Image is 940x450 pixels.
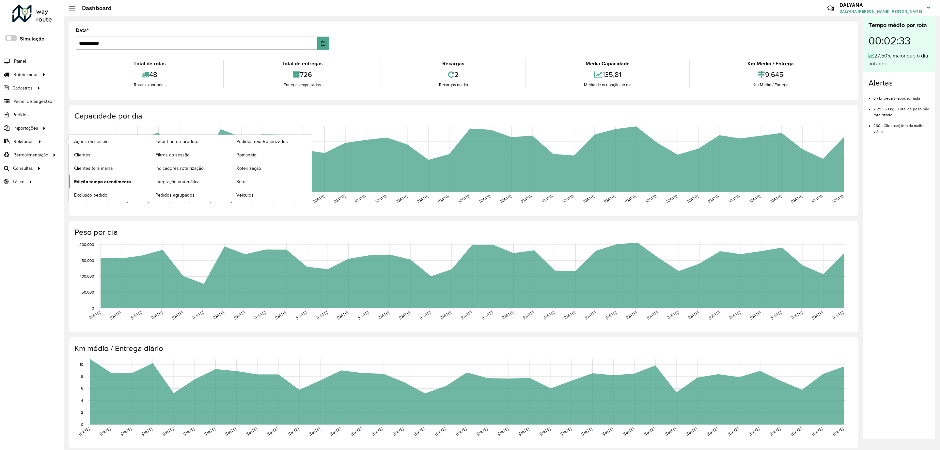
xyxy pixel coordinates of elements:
text: 2 [81,410,83,414]
text: [DATE] [500,194,512,203]
span: Cadastros [12,85,33,91]
a: Clientes fora malha [69,162,150,175]
a: Contato Rápido [824,1,838,15]
text: 100,000 [80,274,94,279]
div: 2 [383,68,524,82]
h3: DALYANA [839,2,922,8]
text: [DATE] [749,310,762,320]
text: [DATE] [287,426,300,436]
span: Setor [236,178,247,185]
li: 260 - Cliente(s) fora da malha viária [873,118,930,135]
span: Romaneio [236,152,257,158]
text: [DATE] [266,426,279,436]
a: Pedidos agrupados [150,188,231,201]
span: Importações [13,125,38,132]
h4: Alertas [869,78,930,88]
text: [DATE] [479,194,491,203]
text: [DATE] [603,194,616,203]
text: 6 [81,386,83,391]
a: Roteirização [231,162,312,175]
div: Recargas [383,60,524,68]
div: 27,50% maior que o dia anterior [869,52,930,68]
label: Simulação [20,35,44,43]
text: [DATE] [254,310,266,320]
text: [DATE] [99,426,111,436]
text: [DATE] [378,310,390,320]
h4: Peso por dia [74,228,852,237]
div: Total de entregas [226,60,379,68]
text: [DATE] [375,194,387,203]
text: [DATE] [583,194,595,203]
text: [DATE] [89,310,101,320]
text: [DATE] [192,310,204,320]
text: [DATE] [811,426,823,436]
text: [DATE] [476,426,488,436]
span: Pedidos [12,111,29,118]
text: [DATE] [748,426,760,436]
text: [DATE] [584,310,597,320]
span: Roteirização [236,165,261,172]
a: Indicadores roteirização [150,162,231,175]
text: [DATE] [308,426,321,436]
text: [DATE] [539,426,551,436]
button: Choose Date [317,37,329,50]
text: [DATE] [212,310,225,320]
text: [DATE] [832,426,844,436]
text: [DATE] [354,194,367,203]
text: [DATE] [687,310,700,320]
a: Veículos [231,188,312,201]
div: Média de ocupação no dia [528,82,687,88]
div: 48 [77,68,222,82]
text: [DATE] [419,310,431,320]
text: [DATE] [233,310,245,320]
text: [DATE] [522,310,535,320]
text: [DATE] [518,426,530,436]
text: [DATE] [769,426,781,436]
text: [DATE] [357,310,369,320]
text: [DATE] [162,426,174,436]
text: [DATE] [665,426,677,436]
text: [DATE] [811,310,824,320]
div: Rotas exportadas [77,82,222,88]
div: 135,81 [528,68,687,82]
text: [DATE] [727,426,740,436]
text: [DATE] [624,194,636,203]
text: 0 [81,422,83,426]
div: 726 [226,68,379,82]
a: Exclusão pedido [69,188,150,201]
text: [DATE] [183,426,195,436]
text: [DATE] [562,194,574,203]
span: Integração automática [155,178,199,185]
span: Relatórios [13,138,34,145]
text: [DATE] [832,194,844,203]
text: [DATE] [706,426,719,436]
text: [DATE] [399,310,411,320]
text: [DATE] [109,310,122,320]
text: [DATE] [791,194,803,203]
div: Média Capacidade [528,60,687,68]
text: [DATE] [78,426,90,436]
text: [DATE] [458,194,470,203]
text: [DATE] [667,310,679,320]
text: [DATE] [313,194,325,203]
text: [DATE] [396,194,408,203]
span: Pedidos agrupados [155,192,195,199]
span: Filtros da sessão [155,152,190,158]
text: [DATE] [316,310,328,320]
text: [DATE] [225,426,237,436]
text: [DATE] [392,426,404,436]
text: [DATE] [581,426,593,436]
text: [DATE] [602,426,614,436]
text: [DATE] [770,310,782,320]
text: [DATE] [560,426,572,436]
text: 8 [81,374,83,378]
h4: Km médio / Entrega diário [74,344,852,353]
span: Clientes fora malha [74,165,113,172]
text: 4 [81,398,83,403]
div: Total de rotas [77,60,222,68]
text: [DATE] [832,310,844,320]
span: Ações da sessão [74,138,109,145]
text: [DATE] [645,194,657,203]
text: [DATE] [622,426,635,436]
text: [DATE] [481,310,493,320]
